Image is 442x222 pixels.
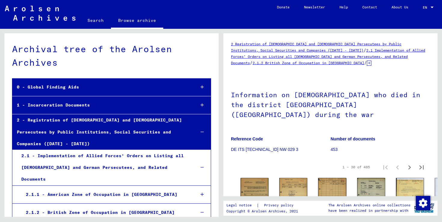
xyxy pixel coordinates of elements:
[391,161,404,173] button: Previous page
[328,208,410,213] p: have been realized in partnership with
[80,13,111,28] a: Search
[331,146,430,153] p: 453
[250,60,253,65] span: /
[379,161,391,173] button: First page
[416,196,430,210] img: Change consent
[231,146,330,153] p: DE ITS [TECHNICAL_ID] NW 029 3
[231,42,401,52] a: 2 Registration of [DEMOGRAPHIC_DATA] and [DEMOGRAPHIC_DATA] Persecutees by Public Institutions, S...
[21,207,190,218] div: 2.1.2 - British Zone of Occupation in [GEOGRAPHIC_DATA]
[253,61,364,65] a: 2.1.2 British Zone of Occupation in [GEOGRAPHIC_DATA]
[279,178,307,217] img: 001.jpg
[342,164,370,170] div: 1 – 30 of 485
[404,161,416,173] button: Next page
[331,136,376,141] b: Number of documents
[396,178,424,217] img: 001.jpg
[231,48,425,65] a: 2.1 Implementation of Allied Forces’ Orders on Listing all [DEMOGRAPHIC_DATA] and German Persecut...
[259,202,301,208] a: Privacy policy
[364,60,367,65] span: /
[364,47,366,53] span: /
[12,99,190,111] div: 1 - Incarceration Documents
[111,13,163,29] a: Browse archive
[12,42,211,69] div: Archival tree of the Arolsen Archives
[328,202,410,208] p: The Arolsen Archives online collections
[17,150,190,185] div: 2.1 - Implementation of Allied Forces’ Orders on Listing all [DEMOGRAPHIC_DATA] and German Persec...
[357,178,385,221] img: 001.jpg
[226,202,301,208] div: |
[226,208,301,214] p: Copyright © Arolsen Archives, 2021
[318,178,346,212] img: 001.jpg
[231,136,263,141] b: Reference Code
[226,202,256,208] a: Legal notice
[423,5,429,10] span: EN
[21,189,190,200] div: 2.1.1 - American Zone of Occupation in [GEOGRAPHIC_DATA]
[413,200,435,215] img: yv_logo.png
[231,81,430,127] h1: Information on [DEMOGRAPHIC_DATA] who died in the district [GEOGRAPHIC_DATA] ([GEOGRAPHIC_DATA]) ...
[5,6,75,21] img: Arolsen_neg.svg
[12,114,190,150] div: 2 - Registration of [DEMOGRAPHIC_DATA] and [DEMOGRAPHIC_DATA] Persecutees by Public Institutions,...
[416,161,428,173] button: Last page
[12,81,190,93] div: 0 - Global Finding Aids
[241,178,269,217] img: 001.jpg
